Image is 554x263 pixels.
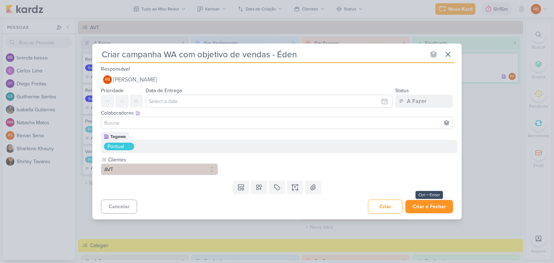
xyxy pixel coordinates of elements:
[101,164,218,175] button: AVT
[146,88,182,94] label: Data de Entrega
[395,95,453,108] button: A Fazer
[103,119,451,127] input: Buscar
[110,133,126,140] div: Tagawa
[368,200,403,214] button: Criar
[103,75,112,84] div: Rogerio Bispo
[105,78,110,82] p: RB
[100,48,426,61] input: Kard Sem Título
[101,66,130,72] label: Responsável
[101,73,453,86] button: RB [PERSON_NAME]
[101,109,453,117] div: Colaboradores
[101,200,137,214] button: Cancelar
[107,143,124,150] div: Pontual
[405,200,453,213] button: Criar e Fechar
[146,95,392,108] input: Select a date
[395,88,409,94] label: Status
[101,88,124,94] label: Prioridade
[113,75,157,84] span: [PERSON_NAME]
[407,97,426,106] div: A Fazer
[415,191,443,199] div: Ctrl + Enter
[107,156,218,164] label: Clientes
